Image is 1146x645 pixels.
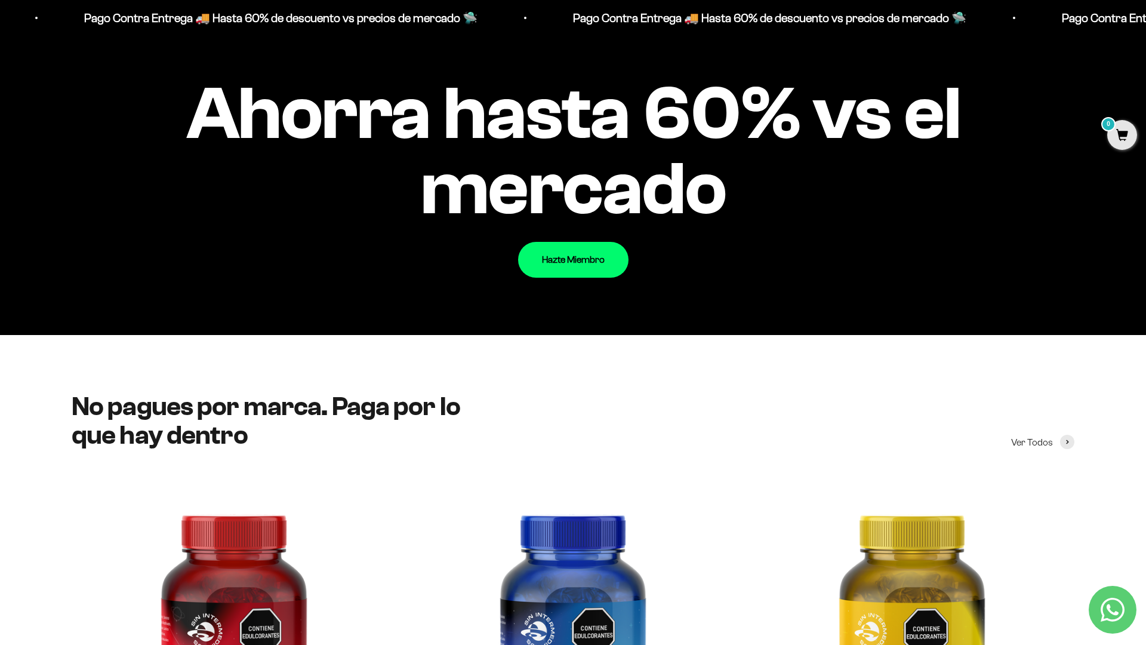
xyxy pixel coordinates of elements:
a: Hazte Miembro [518,242,629,278]
p: Pago Contra Entrega 🚚 Hasta 60% de descuento vs precios de mercado 🛸 [81,8,475,27]
impact-text: Ahorra hasta 60% vs el mercado [72,76,1074,226]
p: Pago Contra Entrega 🚚 Hasta 60% de descuento vs precios de mercado 🛸 [570,8,963,27]
a: 0 [1107,130,1137,143]
mark: 0 [1101,117,1116,131]
a: Ver Todos [1011,435,1074,450]
span: Ver Todos [1011,435,1053,450]
split-lines: No pagues por marca. Paga por lo que hay dentro [72,392,460,450]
